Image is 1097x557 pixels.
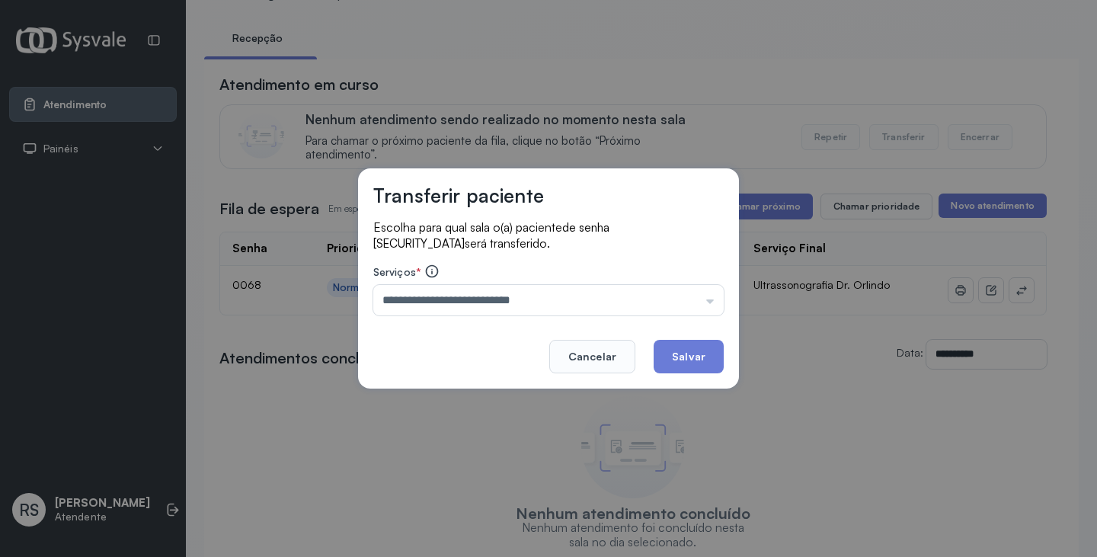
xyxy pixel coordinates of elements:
[373,219,724,251] p: Escolha para qual sala o(a) paciente será transferido.
[549,340,635,373] button: Cancelar
[373,265,416,278] span: Serviços
[373,220,609,251] span: de senha [SECURITY_DATA]
[373,184,544,207] h3: Transferir paciente
[654,340,724,373] button: Salvar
